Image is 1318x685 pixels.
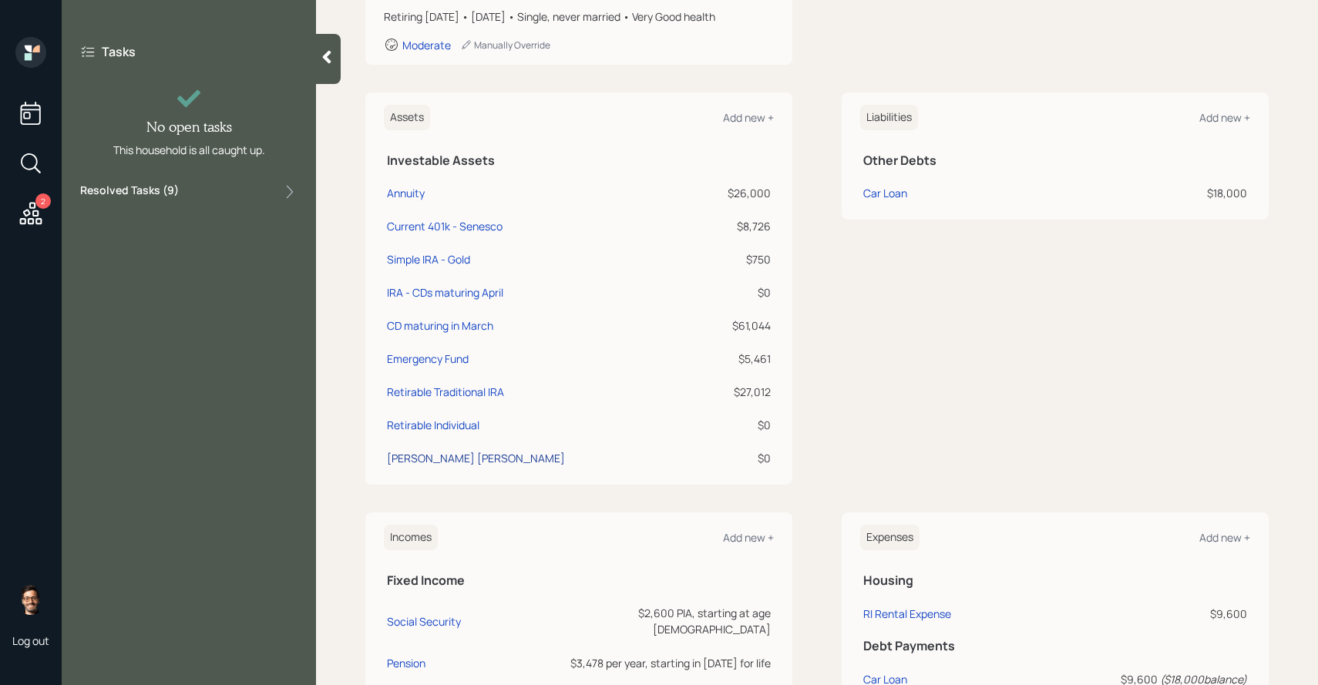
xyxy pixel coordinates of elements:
[387,384,504,400] div: Retirable Traditional IRA
[694,450,771,466] div: $0
[387,153,771,168] h5: Investable Assets
[1066,185,1247,201] div: $18,000
[387,450,565,466] div: [PERSON_NAME] [PERSON_NAME]
[387,656,425,670] div: Pension
[460,39,550,52] div: Manually Override
[694,185,771,201] div: $26,000
[384,8,774,25] div: Retiring [DATE] • [DATE] • Single, never married • Very Good health
[1083,606,1247,622] div: $9,600
[1199,110,1250,125] div: Add new +
[694,417,771,433] div: $0
[387,251,470,267] div: Simple IRA - Gold
[694,384,771,400] div: $27,012
[723,530,774,545] div: Add new +
[387,218,503,234] div: Current 401k - Senesco
[863,573,1247,588] h5: Housing
[1199,530,1250,545] div: Add new +
[387,284,503,301] div: IRA - CDs maturing April
[146,119,232,136] h4: No open tasks
[694,218,771,234] div: $8,726
[384,525,438,550] h6: Incomes
[12,633,49,648] div: Log out
[387,614,461,629] div: Social Security
[860,105,918,130] h6: Liabilities
[384,105,430,130] h6: Assets
[863,639,1247,653] h5: Debt Payments
[387,317,493,334] div: CD maturing in March
[35,193,51,209] div: 2
[863,185,907,201] div: Car Loan
[863,606,951,621] div: RI Rental Expense
[860,525,920,550] h6: Expenses
[694,251,771,267] div: $750
[723,110,774,125] div: Add new +
[863,153,1247,168] h5: Other Debts
[387,185,425,201] div: Annuity
[534,655,771,671] div: $3,478 per year, starting in [DATE] for life
[694,284,771,301] div: $0
[534,605,771,637] div: $2,600 PIA, starting at age [DEMOGRAPHIC_DATA]
[15,584,46,615] img: sami-boghos-headshot.png
[694,351,771,367] div: $5,461
[387,417,479,433] div: Retirable Individual
[387,573,771,588] h5: Fixed Income
[113,142,265,158] div: This household is all caught up.
[387,351,469,367] div: Emergency Fund
[80,183,179,201] label: Resolved Tasks ( 9 )
[694,317,771,334] div: $61,044
[102,43,136,60] label: Tasks
[402,38,451,52] div: Moderate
